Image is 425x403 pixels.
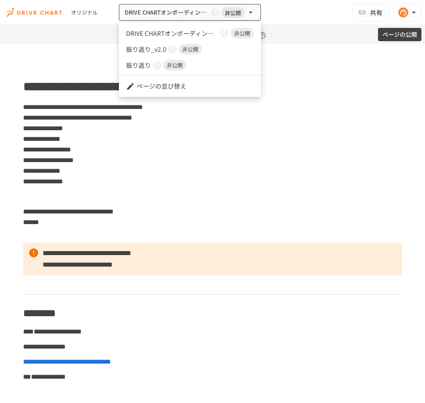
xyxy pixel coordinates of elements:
[126,45,166,54] span: 振り返り_v2.0
[179,45,202,53] span: 非公開
[119,79,261,93] li: ページの並び替え
[126,61,151,70] span: 振り返り
[163,61,186,69] span: 非公開
[231,29,254,37] span: 非公開
[126,29,218,38] span: DRIVE CHARTオンボーディング_v4.6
